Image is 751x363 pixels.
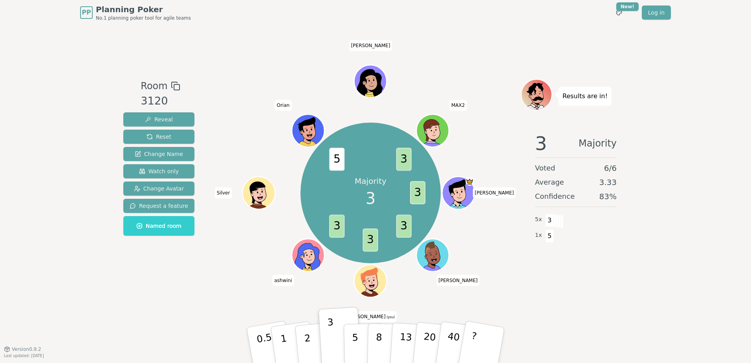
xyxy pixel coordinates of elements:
[123,112,194,126] button: Reveal
[135,150,183,158] span: Change Name
[123,164,194,178] button: Watch only
[136,222,181,230] span: Named room
[123,199,194,213] button: Request a feature
[562,91,608,102] p: Results are in!
[599,191,617,202] span: 83 %
[579,134,617,153] span: Majority
[96,15,191,21] span: No.1 planning poker tool for agile teams
[535,191,575,202] span: Confidence
[642,5,671,20] a: Log in
[449,100,467,111] span: Click to change your name
[130,202,188,210] span: Request a feature
[141,93,180,109] div: 3120
[4,346,41,352] button: Version0.9.2
[473,187,516,198] span: Click to change your name
[599,177,617,188] span: 3.33
[344,311,397,322] span: Click to change your name
[12,346,41,352] span: Version 0.9.2
[4,354,44,358] span: Last updated: [DATE]
[272,275,294,286] span: Click to change your name
[330,215,345,238] span: 3
[545,229,554,243] span: 5
[466,178,474,186] span: Brandon is the host
[396,148,412,170] span: 3
[366,187,375,210] span: 3
[147,133,171,141] span: Reset
[275,100,291,111] span: Click to change your name
[535,231,542,240] span: 1 x
[123,130,194,144] button: Reset
[604,163,617,174] span: 6 / 6
[349,40,392,51] span: Click to change your name
[123,181,194,196] button: Change Avatar
[436,275,480,286] span: Click to change your name
[123,147,194,161] button: Change Name
[535,134,547,153] span: 3
[355,266,386,296] button: Click to change your avatar
[396,215,412,238] span: 3
[612,5,626,20] button: New!
[535,163,555,174] span: Voted
[141,79,167,93] span: Room
[145,115,173,123] span: Reveal
[139,167,179,175] span: Watch only
[535,177,564,188] span: Average
[535,215,542,224] span: 5 x
[134,185,184,192] span: Change Avatar
[96,4,191,15] span: Planning Poker
[123,216,194,236] button: Named room
[616,2,639,11] div: New!
[82,8,91,17] span: PP
[80,4,191,21] a: PPPlanning PokerNo.1 planning poker tool for agile teams
[330,148,345,170] span: 5
[215,187,232,198] span: Click to change your name
[386,315,395,319] span: (you)
[355,176,386,187] p: Majority
[327,317,336,359] p: 3
[410,181,426,204] span: 3
[363,229,378,251] span: 3
[545,214,554,227] span: 3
